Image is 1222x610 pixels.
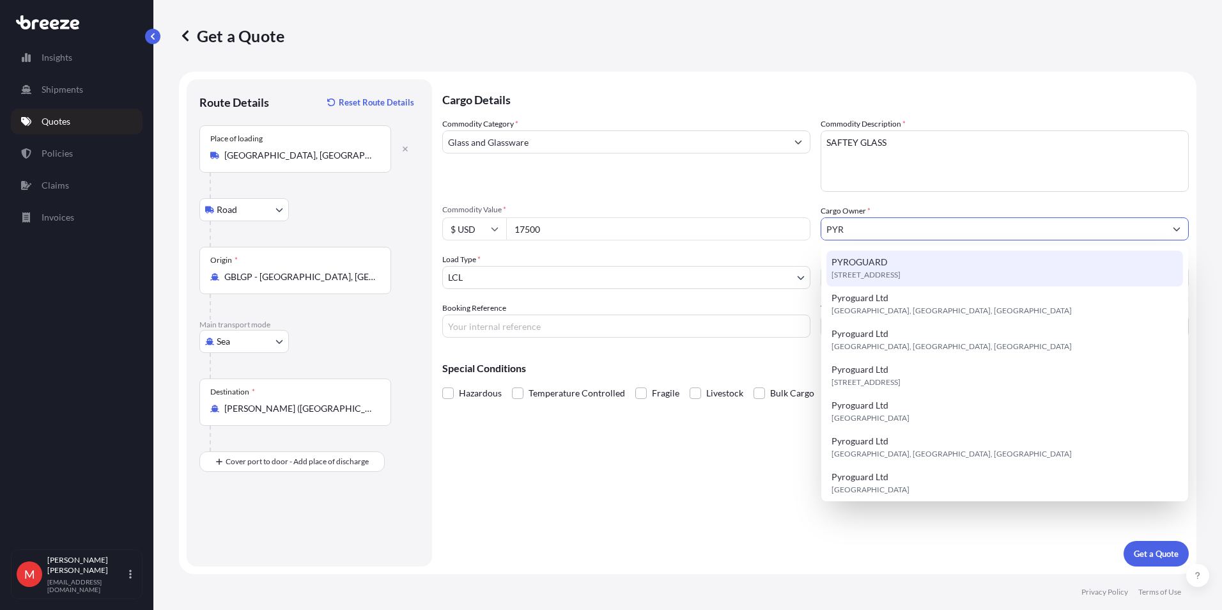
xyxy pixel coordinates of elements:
button: Show suggestions [787,130,810,153]
label: Booking Reference [442,302,506,315]
button: Select transport [199,330,289,353]
span: [GEOGRAPHIC_DATA], [GEOGRAPHIC_DATA], [GEOGRAPHIC_DATA] [831,304,1072,317]
span: [GEOGRAPHIC_DATA] [831,483,909,496]
span: [STREET_ADDRESS] [831,269,901,281]
span: M [24,568,35,581]
span: Bulk Cargo [770,384,814,403]
p: Reset Route Details [339,96,414,109]
div: Origin [210,255,238,265]
span: Temperature Controlled [529,384,625,403]
p: Cargo Details [442,79,1189,118]
p: [EMAIL_ADDRESS][DOMAIN_NAME] [47,578,127,593]
input: Full name [821,217,1165,240]
p: Terms of Use [1138,587,1181,597]
label: Vessel Name [821,302,862,315]
input: Type amount [506,217,810,240]
p: Special Conditions [442,363,1189,373]
span: Sea [217,335,230,348]
p: [PERSON_NAME] [PERSON_NAME] [47,555,127,575]
input: Enter name [821,315,1189,338]
label: Commodity Description [821,118,906,130]
span: Hazardous [459,384,502,403]
span: Road [217,203,237,216]
p: Get a Quote [179,26,284,46]
button: Show suggestions [1165,217,1188,240]
div: Place of loading [210,134,263,144]
input: Destination [224,402,375,415]
span: Pyroguard Ltd [831,435,888,448]
p: Shipments [42,83,83,96]
label: Commodity Category [442,118,518,130]
span: Pyroguard Ltd [831,471,888,483]
span: LCL [448,271,463,284]
input: Select a commodity type [443,130,787,153]
span: [STREET_ADDRESS] [831,376,901,389]
p: Route Details [199,95,269,110]
p: Get a Quote [1134,547,1179,560]
span: [GEOGRAPHIC_DATA] [831,412,909,425]
span: Freight Cost [821,253,1189,263]
div: Suggestions [826,251,1183,537]
input: Place of loading [224,149,375,162]
p: Quotes [42,115,70,128]
span: Pyroguard Ltd [831,399,888,412]
span: Pyroguard Ltd [831,363,888,376]
input: Your internal reference [442,315,810,338]
div: Destination [210,387,255,397]
span: Livestock [706,384,743,403]
span: Pyroguard Ltd [831,327,888,340]
span: Fragile [652,384,679,403]
span: PYROGUARD [831,256,888,269]
p: Main transport mode [199,320,419,330]
p: Claims [42,179,69,192]
p: Policies [42,147,73,160]
span: Pyroguard Ltd [831,292,888,304]
span: Cover port to door - Add place of discharge [226,455,369,468]
p: Invoices [42,211,74,224]
button: Select transport [199,198,289,221]
span: [GEOGRAPHIC_DATA], [GEOGRAPHIC_DATA], [GEOGRAPHIC_DATA] [831,448,1072,460]
label: Cargo Owner [821,205,870,217]
span: Commodity Value [442,205,810,215]
p: Privacy Policy [1081,587,1128,597]
input: Origin [224,270,375,283]
span: [GEOGRAPHIC_DATA], [GEOGRAPHIC_DATA], [GEOGRAPHIC_DATA] [831,340,1072,353]
span: Load Type [442,253,481,266]
p: Insights [42,51,72,64]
